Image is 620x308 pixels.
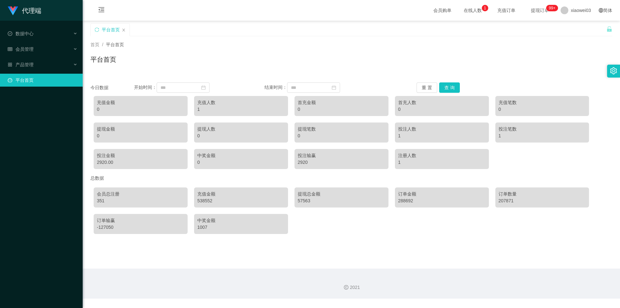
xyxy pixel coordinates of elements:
[97,197,184,204] div: 351
[197,224,285,231] div: 1007
[8,31,34,36] span: 数据中心
[298,99,385,106] div: 首充金额
[97,159,184,166] div: 2920.00
[606,26,612,32] i: 图标: unlock
[499,197,586,204] div: 207871
[599,8,603,13] i: 图标: global
[398,126,486,133] div: 投注人数
[8,74,77,87] a: 图标: dashboard平台首页
[499,133,586,139] div: 1
[102,42,103,47] span: /
[298,197,385,204] div: 57563
[398,106,486,113] div: 0
[398,152,486,159] div: 注册人数
[298,152,385,159] div: 投注输赢
[90,172,612,184] div: 总数据
[197,191,285,197] div: 充值金额
[197,99,285,106] div: 充值人数
[298,133,385,139] div: 0
[332,85,336,90] i: 图标: calendar
[417,82,437,93] button: 重 置
[22,0,41,21] h1: 代理端
[460,8,485,13] span: 在线人数
[97,191,184,197] div: 会员总注册
[90,42,99,47] span: 首页
[528,8,552,13] span: 提现订单
[8,47,34,52] span: 会员管理
[499,126,586,133] div: 投注笔数
[398,191,486,197] div: 订单金额
[201,85,206,90] i: 图标: calendar
[97,152,184,159] div: 投注金额
[95,27,99,32] i: 图标: sync
[494,8,519,13] span: 充值订单
[102,24,120,36] div: 平台首页
[8,47,12,51] i: 图标: table
[546,5,558,11] sup: 1200
[97,224,184,231] div: -127050
[197,159,285,166] div: 0
[8,62,12,67] i: 图标: appstore-o
[398,133,486,139] div: 1
[8,6,18,16] img: logo.9652507e.png
[298,159,385,166] div: 2920
[106,42,124,47] span: 平台首页
[298,126,385,133] div: 提现笔数
[90,55,116,64] h1: 平台首页
[88,284,615,291] div: 2021
[398,159,486,166] div: 1
[8,31,12,36] i: 图标: check-circle-o
[197,126,285,133] div: 提现人数
[197,197,285,204] div: 538552
[499,191,586,197] div: 订单数量
[499,99,586,106] div: 充值笔数
[197,152,285,159] div: 中奖金额
[484,5,486,11] p: 1
[499,106,586,113] div: 0
[398,99,486,106] div: 首充人数
[97,133,184,139] div: 0
[90,84,134,91] div: 今日数据
[197,133,285,139] div: 0
[298,191,385,197] div: 提现总金额
[398,197,486,204] div: 288692
[197,217,285,224] div: 中奖金额
[344,285,348,290] i: 图标: copyright
[134,85,157,90] span: 开始时间：
[610,67,617,74] i: 图标: setting
[298,106,385,113] div: 0
[264,85,287,90] span: 结束时间：
[97,217,184,224] div: 订单输赢
[8,8,41,13] a: 代理端
[482,5,488,11] sup: 1
[122,28,126,32] i: 图标: close
[97,126,184,133] div: 提现金额
[97,106,184,113] div: 0
[97,99,184,106] div: 充值金额
[90,0,112,21] i: 图标: menu-fold
[197,106,285,113] div: 1
[439,82,460,93] button: 查 询
[8,62,34,67] span: 产品管理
